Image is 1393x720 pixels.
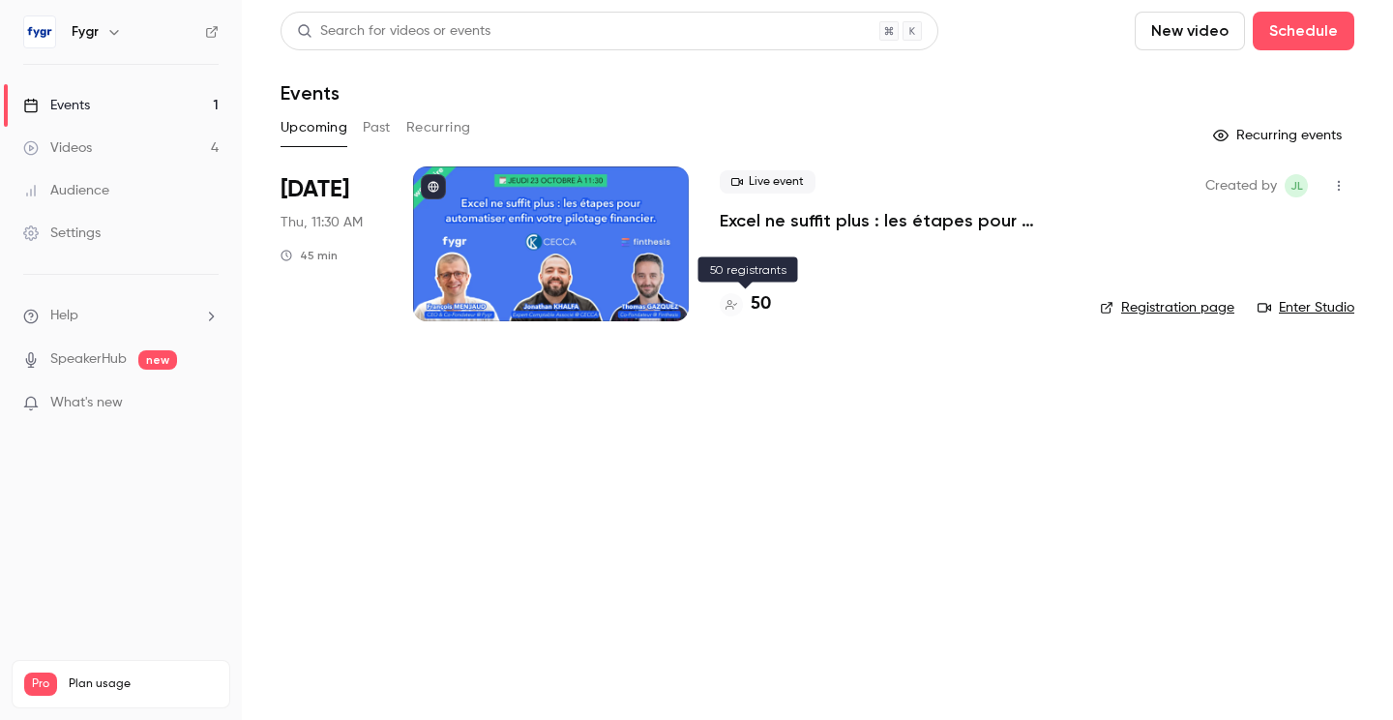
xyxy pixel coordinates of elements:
h4: 50 [751,291,771,317]
button: Recurring [406,112,471,143]
span: Julie le Blanc [1285,174,1308,197]
div: Videos [23,138,92,158]
li: help-dropdown-opener [23,306,219,326]
div: Settings [23,224,101,243]
div: 45 min [281,248,338,263]
button: Recurring events [1204,120,1354,151]
span: [DATE] [281,174,349,205]
a: SpeakerHub [50,349,127,370]
button: Past [363,112,391,143]
span: Thu, 11:30 AM [281,213,363,232]
div: Events [23,96,90,115]
button: Schedule [1253,12,1354,50]
button: New video [1135,12,1245,50]
span: Help [50,306,78,326]
span: Plan usage [69,676,218,692]
button: Upcoming [281,112,347,143]
a: 50 [720,291,771,317]
div: Audience [23,181,109,200]
span: Jl [1290,174,1303,197]
h1: Events [281,81,340,105]
a: Enter Studio [1258,298,1354,317]
span: Live event [720,170,815,194]
img: Fygr [24,16,55,47]
div: Oct 23 Thu, 11:30 AM (Europe/Paris) [281,166,382,321]
a: Registration page [1100,298,1234,317]
span: new [138,350,177,370]
a: Excel ne suffit plus : les étapes pour automatiser enfin votre pilotage financier. [720,209,1069,232]
span: What's new [50,393,123,413]
div: Search for videos or events [297,21,490,42]
span: Pro [24,673,57,696]
span: Created by [1205,174,1277,197]
h6: Fygr [72,22,99,42]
